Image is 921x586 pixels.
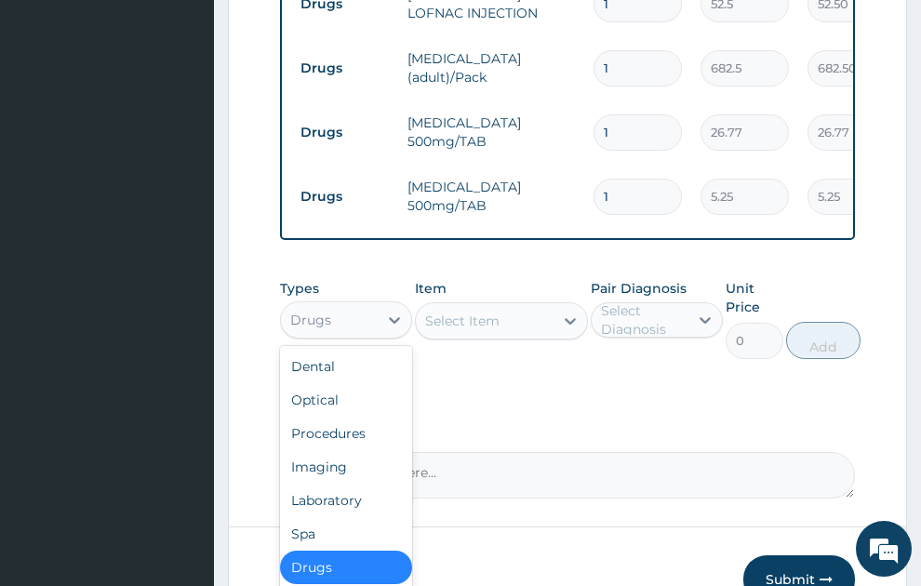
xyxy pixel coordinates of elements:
[305,9,350,54] div: Minimize live chat window
[280,426,856,442] label: Comment
[280,281,319,297] label: Types
[280,350,412,383] div: Dental
[280,417,412,450] div: Procedures
[280,383,412,417] div: Optical
[786,322,861,359] button: Add
[9,390,354,455] textarea: Type your message and hit 'Enter'
[97,104,313,128] div: Chat with us now
[398,104,584,160] td: [MEDICAL_DATA] 500mg/TAB
[280,517,412,551] div: Spa
[601,301,687,339] div: Select Diagnosis
[291,51,398,86] td: Drugs
[726,279,783,316] label: Unit Price
[290,311,331,329] div: Drugs
[34,93,75,140] img: d_794563401_company_1708531726252_794563401
[398,40,584,96] td: [MEDICAL_DATA] (adult)/Pack
[280,484,412,517] div: Laboratory
[280,551,412,584] div: Drugs
[291,180,398,214] td: Drugs
[415,279,447,298] label: Item
[280,450,412,484] div: Imaging
[398,168,584,224] td: [MEDICAL_DATA] 500mg/TAB
[591,279,687,298] label: Pair Diagnosis
[425,312,500,330] div: Select Item
[108,175,257,363] span: We're online!
[291,115,398,150] td: Drugs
